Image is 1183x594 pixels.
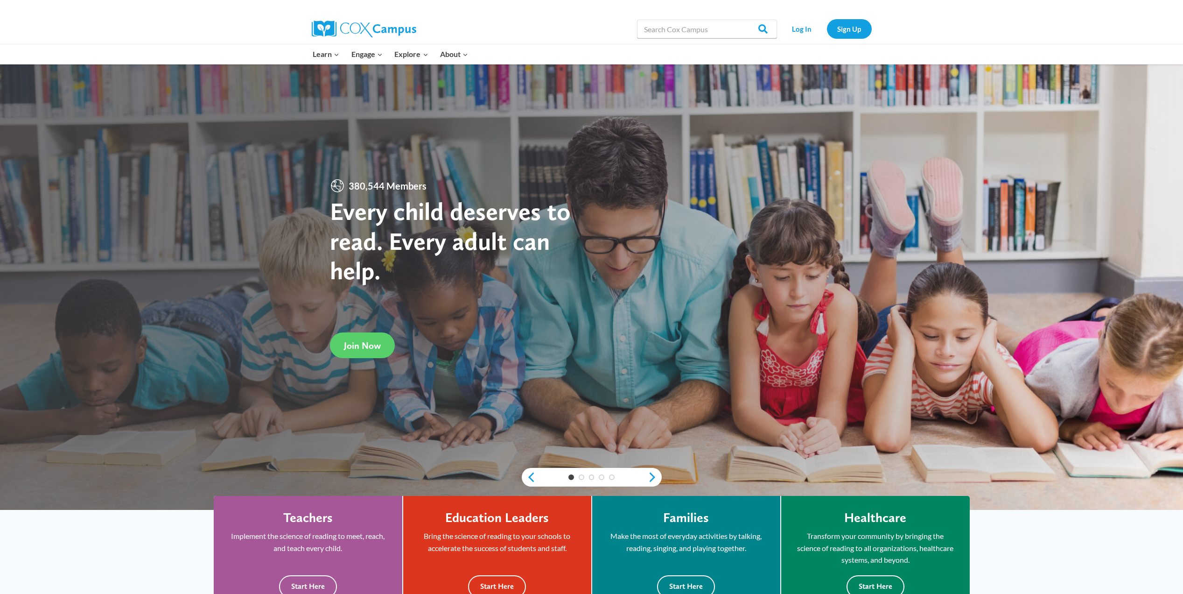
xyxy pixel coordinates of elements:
a: 3 [589,474,595,480]
nav: Primary Navigation [307,44,474,64]
nav: Secondary Navigation [782,19,872,38]
span: Join Now [344,340,381,351]
h4: Families [663,510,709,526]
span: About [440,48,468,60]
span: 380,544 Members [345,178,430,193]
span: Learn [313,48,339,60]
a: 1 [568,474,574,480]
input: Search Cox Campus [637,20,777,38]
a: Join Now [330,332,395,358]
a: Log In [782,19,822,38]
h4: Education Leaders [445,510,549,526]
img: Cox Campus [312,21,416,37]
a: next [648,472,662,483]
span: Explore [394,48,428,60]
span: Engage [351,48,383,60]
div: content slider buttons [522,468,662,487]
a: 5 [609,474,615,480]
strong: Every child deserves to read. Every adult can help. [330,196,571,285]
h4: Teachers [283,510,333,526]
a: 4 [599,474,604,480]
h4: Healthcare [844,510,906,526]
p: Implement the science of reading to meet, reach, and teach every child. [228,530,388,554]
p: Make the most of everyday activities by talking, reading, singing, and playing together. [606,530,766,554]
p: Bring the science of reading to your schools to accelerate the success of students and staff. [417,530,577,554]
p: Transform your community by bringing the science of reading to all organizations, healthcare syst... [795,530,956,566]
a: 2 [579,474,584,480]
a: previous [522,472,536,483]
a: Sign Up [827,19,872,38]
